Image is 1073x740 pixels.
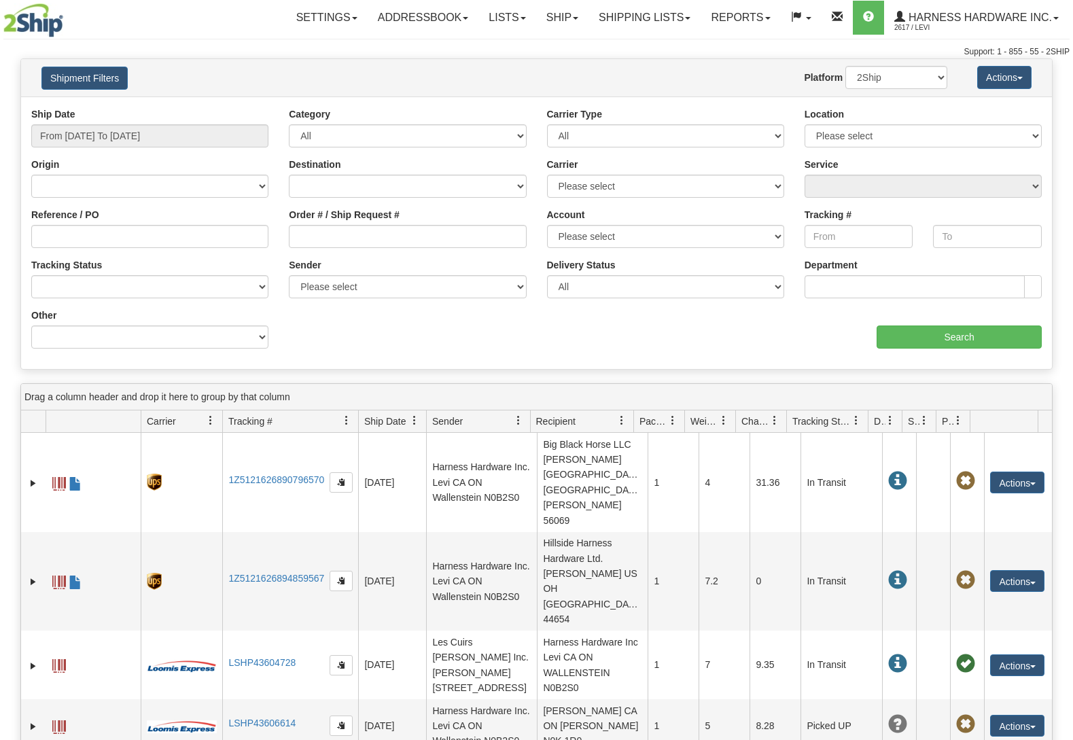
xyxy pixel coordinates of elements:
[228,474,324,485] a: 1Z5121626890796570
[289,107,330,121] label: Category
[588,1,701,35] a: Shipping lists
[228,657,296,668] a: LSHP43604728
[750,532,801,631] td: 0
[801,631,882,699] td: In Transit
[905,12,1052,23] span: Harness Hardware Inc.
[947,409,970,432] a: Pickup Status filter column settings
[648,532,699,631] td: 1
[147,720,216,733] img: 30 - Loomis Express
[3,46,1070,58] div: Support: 1 - 855 - 55 - 2SHIP
[977,66,1032,89] button: Actions
[27,476,40,490] a: Expand
[228,415,272,428] span: Tracking #
[69,569,82,591] a: Commercial Invoice
[21,384,1052,410] div: grid grouping header
[289,208,400,222] label: Order # / Ship Request #
[750,631,801,699] td: 9.35
[537,631,648,699] td: Harness Hardware Inc Levi CA ON WALLENSTEIN N0B2S0
[874,415,885,428] span: Delivery Status
[147,474,161,491] img: 8 - UPS
[52,653,66,675] a: Label
[801,433,882,532] td: In Transit
[286,1,368,35] a: Settings
[547,258,616,272] label: Delivery Status
[956,472,975,491] span: Pickup Not Assigned
[147,573,161,590] img: 8 - UPS
[648,433,699,532] td: 1
[52,714,66,736] a: Label
[547,158,578,171] label: Carrier
[27,659,40,673] a: Expand
[877,325,1042,349] input: Search
[330,571,353,591] button: Copy to clipboard
[933,225,1042,248] input: To
[547,107,602,121] label: Carrier Type
[147,415,176,428] span: Carrier
[763,409,786,432] a: Charge filter column settings
[792,415,851,428] span: Tracking Status
[805,158,839,171] label: Service
[990,654,1044,676] button: Actions
[69,471,82,493] a: Commercial Invoice
[289,158,340,171] label: Destination
[639,415,668,428] span: Packages
[648,631,699,699] td: 1
[661,409,684,432] a: Packages filter column settings
[750,433,801,532] td: 31.36
[364,415,406,428] span: Ship Date
[699,433,750,532] td: 4
[888,715,907,734] span: Unknown
[330,472,353,493] button: Copy to clipboard
[1042,300,1072,439] iframe: chat widget
[536,415,576,428] span: Recipient
[368,1,479,35] a: Addressbook
[426,532,537,631] td: Harness Hardware Inc. Levi CA ON Wallenstein N0B2S0
[699,532,750,631] td: 7.2
[956,571,975,590] span: Pickup Not Assigned
[52,569,66,591] a: Label
[942,415,953,428] span: Pickup Status
[289,258,321,272] label: Sender
[801,532,882,631] td: In Transit
[805,225,913,248] input: From
[805,258,858,272] label: Department
[888,472,907,491] span: In Transit
[537,532,648,631] td: Hillside Harness Hardware Ltd. [PERSON_NAME] US OH [GEOGRAPHIC_DATA] 44654
[845,409,868,432] a: Tracking Status filter column settings
[990,472,1044,493] button: Actions
[537,433,648,532] td: Big Black Horse LLC [PERSON_NAME] [GEOGRAPHIC_DATA] [GEOGRAPHIC_DATA] [PERSON_NAME] 56069
[31,107,75,121] label: Ship Date
[228,573,324,584] a: 1Z5121626894859567
[547,208,585,222] label: Account
[536,1,588,35] a: Ship
[804,71,843,84] label: Platform
[956,715,975,734] span: Pickup Not Assigned
[908,415,919,428] span: Shipment Issues
[879,409,902,432] a: Delivery Status filter column settings
[956,654,975,673] span: Pickup Successfully created
[478,1,535,35] a: Lists
[31,309,56,322] label: Other
[699,631,750,699] td: 7
[199,409,222,432] a: Carrier filter column settings
[31,208,99,222] label: Reference / PO
[358,532,426,631] td: [DATE]
[27,575,40,588] a: Expand
[690,415,719,428] span: Weight
[990,570,1044,592] button: Actions
[805,107,844,121] label: Location
[426,631,537,699] td: Les Cuirs [PERSON_NAME] Inc. [PERSON_NAME][STREET_ADDRESS]
[990,715,1044,737] button: Actions
[147,659,216,673] img: 30 - Loomis Express
[330,655,353,675] button: Copy to clipboard
[358,631,426,699] td: [DATE]
[335,409,358,432] a: Tracking # filter column settings
[41,67,128,90] button: Shipment Filters
[3,3,63,37] img: logo2617.jpg
[507,409,530,432] a: Sender filter column settings
[888,654,907,673] span: In Transit
[31,258,102,272] label: Tracking Status
[358,433,426,532] td: [DATE]
[741,415,770,428] span: Charge
[610,409,633,432] a: Recipient filter column settings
